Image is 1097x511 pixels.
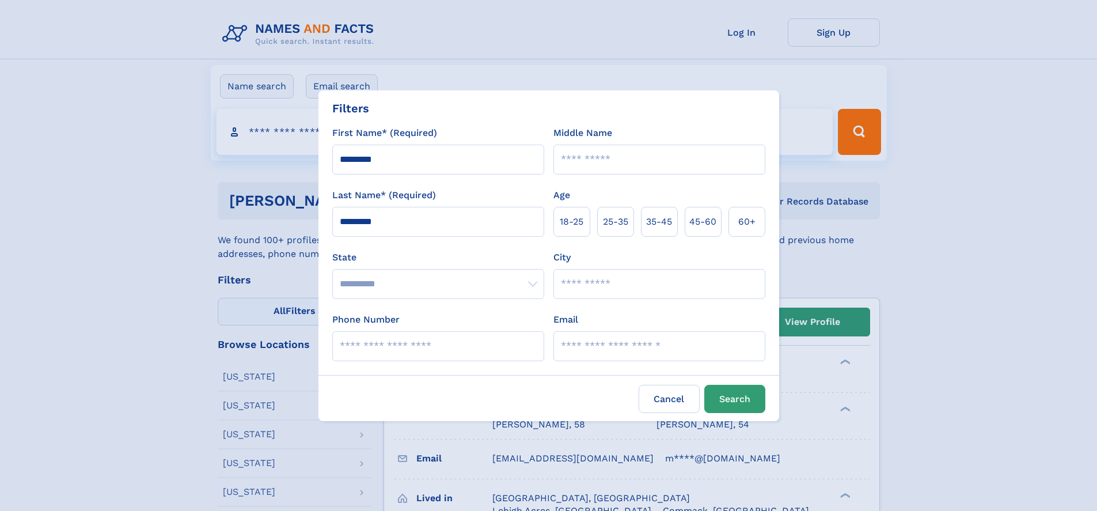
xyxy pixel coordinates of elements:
label: Age [553,188,570,202]
label: State [332,251,544,264]
div: Filters [332,100,369,117]
span: 60+ [738,215,756,229]
label: Email [553,313,578,327]
label: Last Name* (Required) [332,188,436,202]
label: Middle Name [553,126,612,140]
label: Phone Number [332,313,400,327]
span: 25‑35 [603,215,628,229]
span: 18‑25 [560,215,583,229]
span: 35‑45 [646,215,672,229]
label: City [553,251,571,264]
label: First Name* (Required) [332,126,437,140]
label: Cancel [639,385,700,413]
span: 45‑60 [689,215,716,229]
button: Search [704,385,765,413]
